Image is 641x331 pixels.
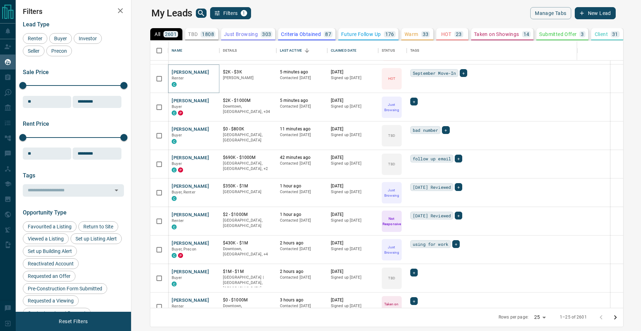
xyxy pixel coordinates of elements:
span: Set up Building Alert [25,248,74,254]
p: TBD [188,32,198,37]
div: condos.ca [172,224,177,229]
span: Buyer [172,104,182,109]
span: Buyer [52,36,69,41]
p: 1–25 of 2601 [560,314,587,320]
span: Favourited a Listing [25,224,74,229]
button: [PERSON_NAME] [172,269,209,275]
p: [GEOGRAPHIC_DATA], [GEOGRAPHIC_DATA] [223,132,273,143]
p: $350K - $1M [223,183,273,189]
span: Pre-Construction Form Submitted [25,286,105,291]
div: Name [172,41,182,61]
p: Contacted [DATE] [280,246,324,252]
div: Return to Site [78,221,118,232]
span: Requested a Viewing [25,298,76,304]
p: [DATE] [331,183,375,189]
p: Warm [405,32,418,37]
p: 5 minutes ago [280,69,324,75]
span: Reactivated Account [25,261,76,267]
div: Requested a Viewing [23,295,79,306]
button: New Lead [575,7,616,19]
span: Return to Site [81,224,116,229]
div: condos.ca [172,281,177,286]
span: Requested an Offer [25,273,73,279]
button: Reset Filters [54,315,92,327]
span: Rent Price [23,120,49,127]
p: [GEOGRAPHIC_DATA] [223,189,273,195]
span: + [444,126,447,134]
button: [PERSON_NAME] [172,297,209,304]
div: property.ca [178,110,183,115]
p: Rows per page: [499,314,528,320]
p: Midtown | Central, Toronto [223,303,273,314]
span: Buyer [172,161,182,166]
p: [DATE] [331,297,375,303]
span: bad number [413,126,438,134]
span: Lead Type [23,21,49,28]
span: + [457,183,460,191]
span: follow up email [413,155,451,162]
span: Buyer, Precon [172,247,196,252]
p: Contacted [DATE] [280,303,324,309]
div: + [460,69,467,77]
span: + [413,98,415,105]
p: Not Responsive [382,216,401,227]
span: Seller [25,48,42,54]
p: $2 - $1000M [223,212,273,218]
span: Buyer, Renter [172,190,196,195]
button: [PERSON_NAME] [172,183,209,190]
p: Just Browsing [382,102,401,113]
p: Midtown | Central, Toronto [223,161,273,172]
span: Renter [172,218,184,223]
button: Open [111,185,121,195]
span: 1 [241,11,246,16]
p: 42 minutes ago [280,155,324,161]
p: 23 [456,32,462,37]
p: Contacted [DATE] [280,132,324,138]
span: Viewed a Listing [25,236,66,242]
div: Claimed Date [331,41,357,61]
button: [PERSON_NAME] [172,240,209,247]
p: [DATE] [331,69,375,75]
p: [GEOGRAPHIC_DATA] | [GEOGRAPHIC_DATA], [GEOGRAPHIC_DATA] [223,275,273,291]
p: [DATE] [331,155,375,161]
p: $2K - $3K [223,69,273,75]
div: Seller [23,46,45,56]
h2: Filters [23,7,124,16]
div: Tags [407,41,611,61]
div: Viewed a Listing [23,233,69,244]
div: Requested an Offer [23,271,75,281]
p: HOT [388,76,395,81]
span: + [413,269,415,276]
button: Filters1 [210,7,251,19]
p: Signed up [DATE] [331,218,375,223]
p: 2 hours ago [280,269,324,275]
p: 2 hours ago [280,240,324,246]
p: Contacted [DATE] [280,75,324,81]
p: $1M - $1M [223,269,273,275]
p: Taken on Showings [474,32,519,37]
p: TBD [388,161,395,167]
div: Name [168,41,219,61]
button: search button [196,9,207,18]
div: + [410,297,418,305]
div: condos.ca [172,110,177,115]
p: 14 [523,32,530,37]
div: + [410,269,418,276]
div: Claimed Date [327,41,378,61]
span: using for work [413,241,448,248]
p: $0 - $1000M [223,297,273,303]
button: [PERSON_NAME] [172,98,209,104]
p: Future Follow Up [341,32,381,37]
span: + [413,298,415,305]
span: Tags [23,172,35,179]
p: $430K - $1M [223,240,273,246]
p: 1 hour ago [280,183,324,189]
p: $2K - $1000M [223,98,273,104]
p: Contacted [DATE] [280,161,324,166]
span: Investor [76,36,99,41]
span: + [457,155,460,162]
button: [PERSON_NAME] [172,155,209,161]
span: Renter [25,36,45,41]
p: Signed up [DATE] [331,161,375,166]
div: Status [382,41,395,61]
